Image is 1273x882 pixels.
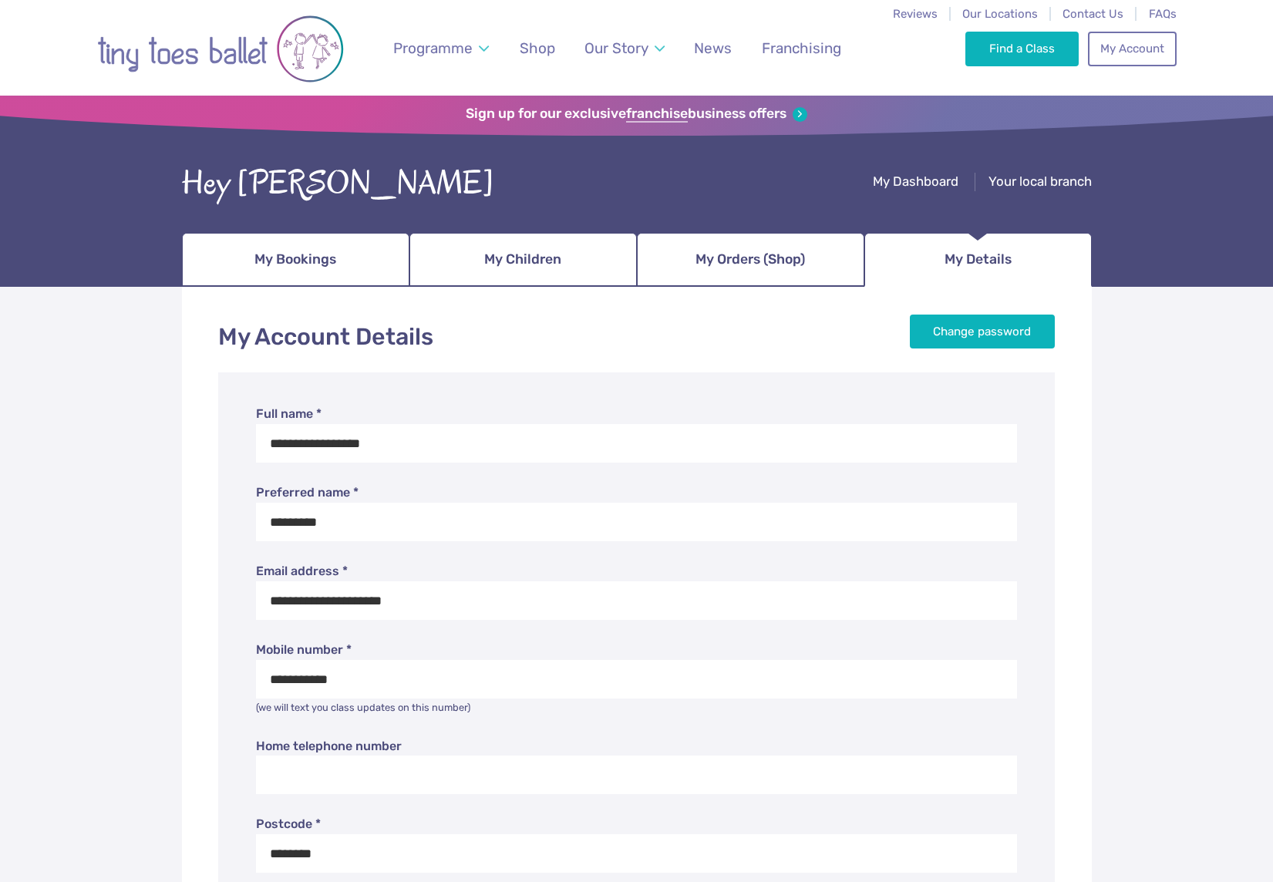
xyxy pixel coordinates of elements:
[873,173,958,193] a: My Dashboard
[182,233,409,287] a: My Bookings
[1063,7,1123,21] a: Contact Us
[910,315,1056,348] a: Change password
[687,30,739,66] a: News
[182,160,494,207] div: Hey [PERSON_NAME]
[694,39,732,57] span: News
[945,246,1012,273] span: My Details
[695,246,805,273] span: My Orders (Shop)
[254,246,336,273] span: My Bookings
[584,39,648,57] span: Our Story
[962,7,1038,21] a: Our Locations
[256,702,470,713] small: (we will text you class updates on this number)
[988,173,1092,189] span: Your local branch
[386,30,496,66] a: Programme
[97,10,344,88] img: tiny toes ballet
[256,563,1018,580] label: Email address *
[256,738,1018,755] label: Home telephone number
[520,39,555,57] span: Shop
[637,233,864,287] a: My Orders (Shop)
[762,39,841,57] span: Franchising
[256,641,1018,658] label: Mobile number *
[893,7,938,21] a: Reviews
[1149,7,1177,21] a: FAQs
[484,246,561,273] span: My Children
[965,32,1079,66] a: Find a Class
[754,30,848,66] a: Franchising
[393,39,473,57] span: Programme
[256,406,1018,422] label: Full name *
[577,30,672,66] a: Our Story
[409,233,637,287] a: My Children
[256,484,1018,501] label: Preferred name *
[256,816,1018,833] label: Postcode *
[864,233,1092,287] a: My Details
[512,30,562,66] a: Shop
[1088,32,1176,66] a: My Account
[626,106,688,123] strong: franchise
[873,173,958,189] span: My Dashboard
[466,106,807,123] a: Sign up for our exclusivefranchisebusiness offers
[988,173,1092,193] a: Your local branch
[218,321,1056,354] h1: My Account Details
